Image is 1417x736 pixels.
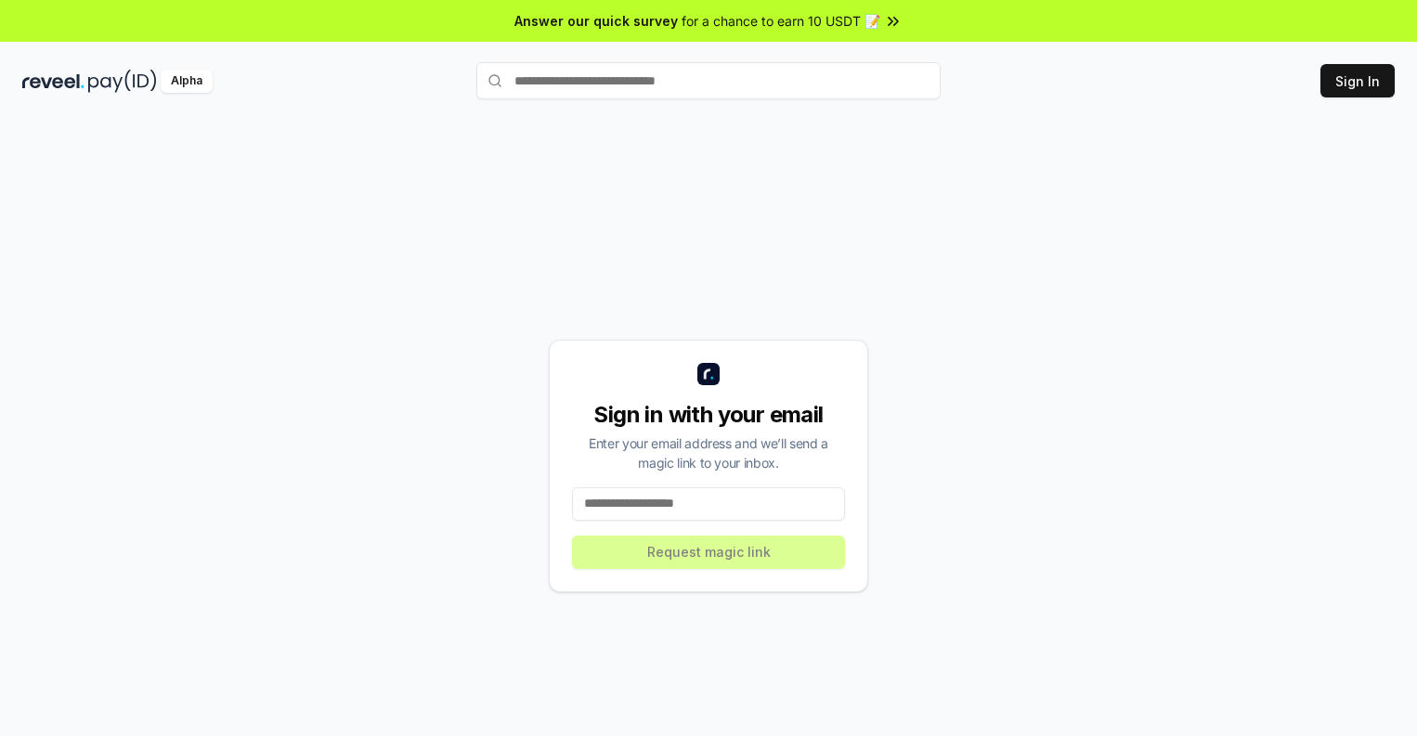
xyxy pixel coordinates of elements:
[88,70,157,93] img: pay_id
[22,70,84,93] img: reveel_dark
[514,11,678,31] span: Answer our quick survey
[682,11,880,31] span: for a chance to earn 10 USDT 📝
[572,433,845,472] div: Enter your email address and we’ll send a magic link to your inbox.
[572,400,845,430] div: Sign in with your email
[697,363,720,385] img: logo_small
[1320,64,1395,97] button: Sign In
[161,70,213,93] div: Alpha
